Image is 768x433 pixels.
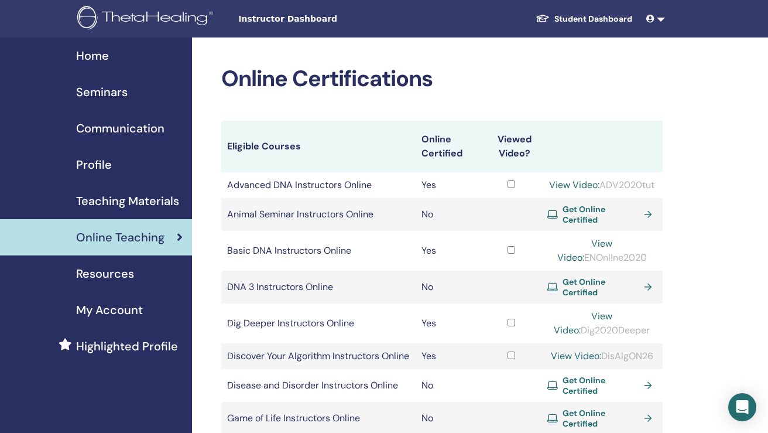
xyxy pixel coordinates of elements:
a: View Video: [549,179,599,191]
a: View Video: [557,237,613,264]
div: ADV2020tut [547,178,657,192]
td: Dig Deeper Instructors Online [221,304,416,343]
td: Yes [416,304,481,343]
span: Get Online Certified [563,204,640,225]
a: Student Dashboard [526,8,642,30]
td: DNA 3 Instructors Online [221,271,416,304]
a: Get Online Certified [547,277,657,298]
span: Online Teaching [76,229,164,246]
td: Disease and Disorder Instructors Online [221,369,416,402]
span: Instructor Dashboard [238,13,414,25]
span: Profile [76,156,112,173]
a: Get Online Certified [547,408,657,429]
a: Get Online Certified [547,204,657,225]
th: Online Certified [416,121,481,172]
a: View Video: [554,310,612,336]
span: My Account [76,301,143,319]
span: Teaching Materials [76,192,179,210]
h2: Online Certifications [221,66,663,93]
td: No [416,271,481,304]
div: Open Intercom Messenger [728,393,756,421]
a: Get Online Certified [547,375,657,396]
td: Yes [416,172,481,198]
th: Eligible Courses [221,121,416,172]
div: ENOnl!ne2020 [547,237,657,265]
td: Advanced DNA Instructors Online [221,172,416,198]
td: Animal Seminar Instructors Online [221,198,416,231]
span: Get Online Certified [563,277,640,298]
div: Dig2020Deeper [547,309,657,337]
img: logo.png [77,6,217,32]
td: No [416,198,481,231]
span: Resources [76,265,134,282]
div: DisAlgON26 [547,349,657,363]
span: Seminars [76,83,128,101]
img: graduation-cap-white.svg [536,13,550,23]
span: Communication [76,120,164,137]
a: View Video: [551,350,601,362]
th: Viewed Video? [482,121,541,172]
td: Discover Your Algorithm Instructors Online [221,343,416,369]
td: No [416,369,481,402]
td: Yes [416,231,481,271]
span: Highlighted Profile [76,337,178,355]
span: Get Online Certified [563,408,640,429]
span: Home [76,47,109,64]
td: Basic DNA Instructors Online [221,231,416,271]
span: Get Online Certified [563,375,640,396]
td: Yes [416,343,481,369]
